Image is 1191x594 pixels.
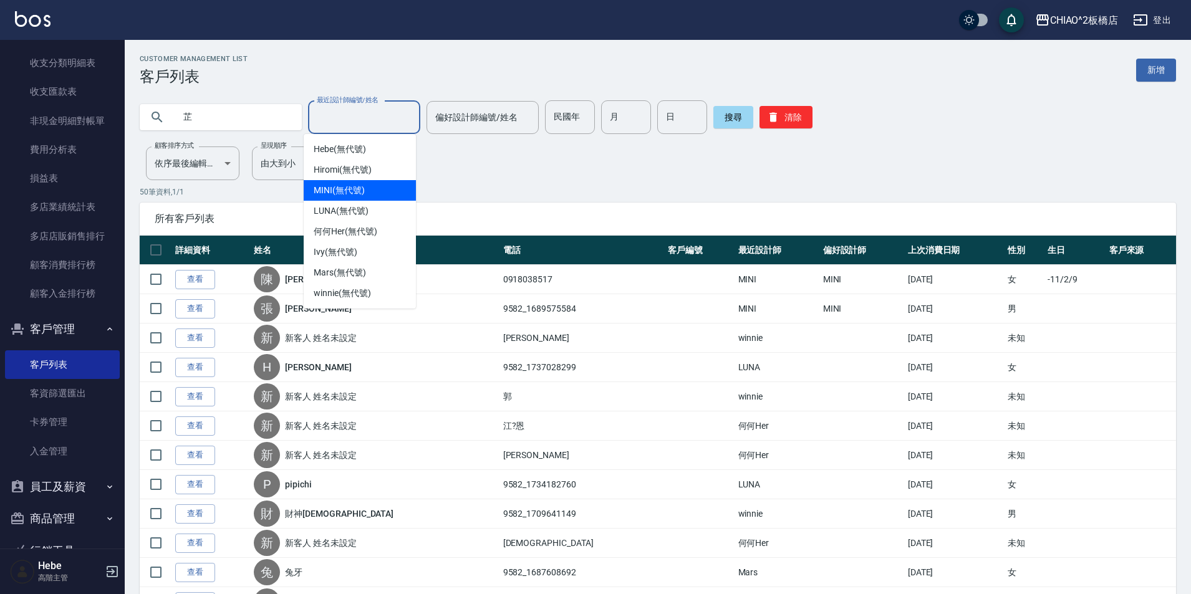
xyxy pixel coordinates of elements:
[5,135,120,164] a: 費用分析表
[735,382,820,411] td: winnie
[252,146,345,180] div: 由大到小
[140,68,248,85] h3: 客戶列表
[175,100,292,134] input: 搜尋關鍵字
[1005,382,1045,411] td: 未知
[735,236,820,265] th: 最近設計師
[5,313,120,345] button: 客戶管理
[735,353,820,382] td: LUNA
[285,507,393,520] a: 財神[DEMOGRAPHIC_DATA]
[1005,441,1045,470] td: 未知
[735,470,820,499] td: LUNA
[254,530,280,556] div: 新
[175,446,215,465] a: 查看
[905,236,1005,265] th: 上次消費日期
[905,470,1005,499] td: [DATE]
[5,471,120,503] button: 員工及薪資
[5,193,120,221] a: 多店業績統計表
[5,408,120,436] a: 卡券管理
[905,323,1005,353] td: [DATE]
[175,358,215,377] a: 查看
[5,107,120,135] a: 非現金明細對帳單
[1005,236,1045,265] th: 性別
[285,566,302,578] a: 兔牙
[735,529,820,558] td: 何何Her
[314,163,371,176] span: Hiromi (無代號)
[5,502,120,535] button: 商品管理
[175,416,215,436] a: 查看
[905,411,1005,441] td: [DATE]
[999,7,1024,32] button: save
[285,478,312,491] a: pipichi
[905,294,1005,323] td: [DATE]
[5,279,120,308] a: 顧客入金排行榜
[500,529,665,558] td: [DEMOGRAPHIC_DATA]
[38,572,102,583] p: 高階主管
[175,475,215,494] a: 查看
[500,323,665,353] td: [PERSON_NAME]
[713,106,753,128] button: 搜尋
[1050,12,1119,28] div: CHIAO^2板橋店
[1030,7,1124,33] button: CHIAO^2板橋店
[1005,411,1045,441] td: 未知
[500,236,665,265] th: 電話
[285,361,351,373] a: [PERSON_NAME]
[1005,265,1045,294] td: 女
[1128,9,1176,32] button: 登出
[735,265,820,294] td: MINI
[905,441,1005,470] td: [DATE]
[5,77,120,106] a: 收支匯款表
[735,323,820,353] td: winnie
[254,325,280,351] div: 新
[175,270,215,289] a: 查看
[261,141,287,150] label: 呈現順序
[5,222,120,251] a: 多店店販銷售排行
[155,213,1161,225] span: 所有客戶列表
[314,266,366,279] span: Mars (無代號)
[820,236,905,265] th: 偏好設計師
[10,559,35,584] img: Person
[1005,529,1045,558] td: 未知
[1005,499,1045,529] td: 男
[314,184,365,197] span: MINI (無代號)
[735,558,820,587] td: Mars
[285,419,357,432] a: 新客人 姓名未設定
[285,537,357,549] a: 新客人 姓名未設定
[905,265,1005,294] td: [DATE]
[175,534,215,553] a: 查看
[500,441,665,470] td: [PERSON_NAME]
[500,294,665,323] td: 9582_1689575584
[905,499,1005,529] td: [DATE]
[175,387,215,406] a: 查看
[317,95,379,105] label: 最近設計師編號/姓名
[15,11,51,27] img: Logo
[285,302,351,315] a: [PERSON_NAME]
[5,49,120,77] a: 收支分類明細表
[314,287,370,300] span: winnie (無代號)
[500,265,665,294] td: 0918038517
[500,470,665,499] td: 9582_1734182760
[735,499,820,529] td: winnie
[500,499,665,529] td: 9582_1709641149
[5,251,120,279] a: 顧客消費排行榜
[254,383,280,410] div: 新
[1136,59,1176,82] a: 新增
[175,328,215,348] a: 查看
[175,563,215,582] a: 查看
[172,236,251,265] th: 詳細資料
[500,411,665,441] td: 江?恩
[820,294,905,323] td: MINI
[665,236,735,265] th: 客戶編號
[285,332,357,344] a: 新客人 姓名未設定
[38,560,102,572] h5: Hebe
[314,246,357,259] span: Ivy (無代號)
[254,442,280,468] div: 新
[735,294,820,323] td: MINI
[254,559,280,585] div: 兔
[1005,353,1045,382] td: 女
[5,164,120,193] a: 損益表
[905,558,1005,587] td: [DATE]
[254,501,280,527] div: 財
[146,146,239,180] div: 依序最後編輯時間
[175,504,215,524] a: 查看
[905,353,1005,382] td: [DATE]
